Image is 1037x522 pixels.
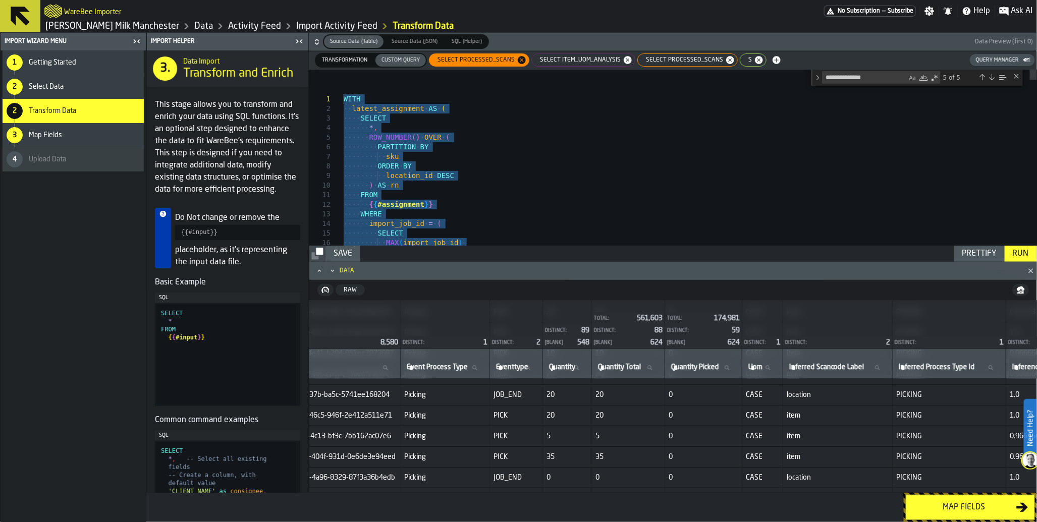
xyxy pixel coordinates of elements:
nav: Breadcrumb [44,20,539,32]
span: 0 [669,432,738,440]
span: 624 [650,339,663,346]
button: button-Run [1005,246,1037,262]
div: StatList-item-Distinct: [592,324,665,336]
span: PICKING [897,432,1002,440]
span: ( [446,133,450,141]
span: s [742,56,754,64]
span: PARTITION [377,143,416,151]
span: latest_assignment [352,104,424,112]
span: { [172,334,176,341]
span: Picking [405,432,486,440]
input: label [259,361,396,374]
div: Run [1009,248,1033,260]
label: button-toggle-Close me [130,35,144,47]
div: Distinct: [895,340,996,345]
span: DESC [437,171,454,180]
div: Distinct: [257,340,376,345]
span: OVER [424,133,442,141]
div: Distinct: [594,328,650,333]
span: label [496,363,528,371]
span: { [369,200,373,208]
span: -- Create a column, with [168,472,255,479]
span: fields [168,463,190,471]
span: Select Data [29,83,64,91]
span: 0 [596,474,661,482]
span: Picking [405,474,486,482]
span: , [263,488,266,495]
span: Picking [405,391,486,399]
div: 2 [309,104,331,113]
button: button-Prettify [954,246,1005,262]
span: Custom Query [377,56,424,65]
span: Picking [405,412,486,420]
span: ROW_NUMBER [369,133,412,141]
button: Minimize [326,266,339,276]
div: 15 [309,228,331,238]
label: button-toggle-Settings [920,6,939,16]
span: label [598,363,641,371]
span: 0 [669,391,738,399]
label: button-switch-multi-Source Data (JSON) [385,34,445,49]
div: 2 [7,103,23,119]
span: 20 [547,412,588,420]
div: Raw [340,286,361,294]
span: 35 [547,453,588,461]
span: import_job_id [369,219,425,227]
div: Menu Subscription [824,6,916,17]
span: 1 [1000,339,1004,346]
span: ) [369,181,373,189]
span: rn [391,181,399,189]
div: Query Manager [972,57,1023,64]
span: CASE [746,474,779,482]
span: 8,580 [380,339,398,346]
a: link-to-/wh/i/b09612b5-e9f1-4a3a-b0a4-784729d61419 [45,21,179,32]
span: 1 [777,339,781,346]
span: JOB_END [494,474,539,482]
pre: {{#input}} [175,225,300,240]
li: menu Getting Started [3,50,144,75]
div: 8 [309,161,331,171]
div: Prettify [958,248,1001,260]
span: a7b7c03e-b786-4c13-bf3c-7bb162ac07e6 [259,432,397,440]
span: AS [429,104,438,112]
span: 89 [581,327,589,334]
span: SELECT [377,229,403,237]
button: button- [309,33,1037,51]
li: menu Upload Data [3,147,144,171]
div: Match Whole Word (Alt+W) [918,73,929,83]
span: 2 [536,339,540,346]
li: menu Select Data [3,75,144,99]
span: label [748,363,762,371]
span: 5 [596,432,661,440]
span: SELECT processed_scans [640,56,725,64]
span: SELECT [161,447,183,454]
button: button-Save [325,246,360,262]
input: label [547,361,587,374]
header: Import Helper [147,33,308,50]
button: Maximize [313,266,325,276]
span: — [882,8,886,15]
button: button-Query Manager [970,54,1035,66]
a: link-to-/wh/i/b09612b5-e9f1-4a3a-b0a4-784729d61419/import/activity/ [296,21,377,32]
span: Remove tag [754,55,764,65]
button: button-Map fields [906,495,1035,520]
span: Subscribe [888,8,913,15]
span: fd16727b-ece5-46c5-946f-2e412a511e71 [259,412,397,420]
span: 59 [732,327,740,334]
span: 83d9b352-80e7-4a96-8329-87f3a36b4edb [259,474,397,482]
div: Toggle Replace [813,70,822,86]
div: StatList-item-Total: [665,312,742,324]
li: menu Transform Data [3,99,144,123]
span: Help [974,5,991,17]
span: ( [412,133,416,141]
span: 3563b1a1-3288-404f-931d-0e6de3e94eed [259,453,397,461]
span: location [787,391,889,399]
span: = [429,219,433,227]
span: MAX [386,239,399,247]
span: 0 [669,453,738,461]
label: button-switch-multi-Custom Query [374,53,427,68]
label: button-switch-multi-Transformation [315,53,374,68]
span: PICKING [897,474,1002,482]
span: 0 [669,474,738,482]
span: 174,981 [714,315,740,322]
